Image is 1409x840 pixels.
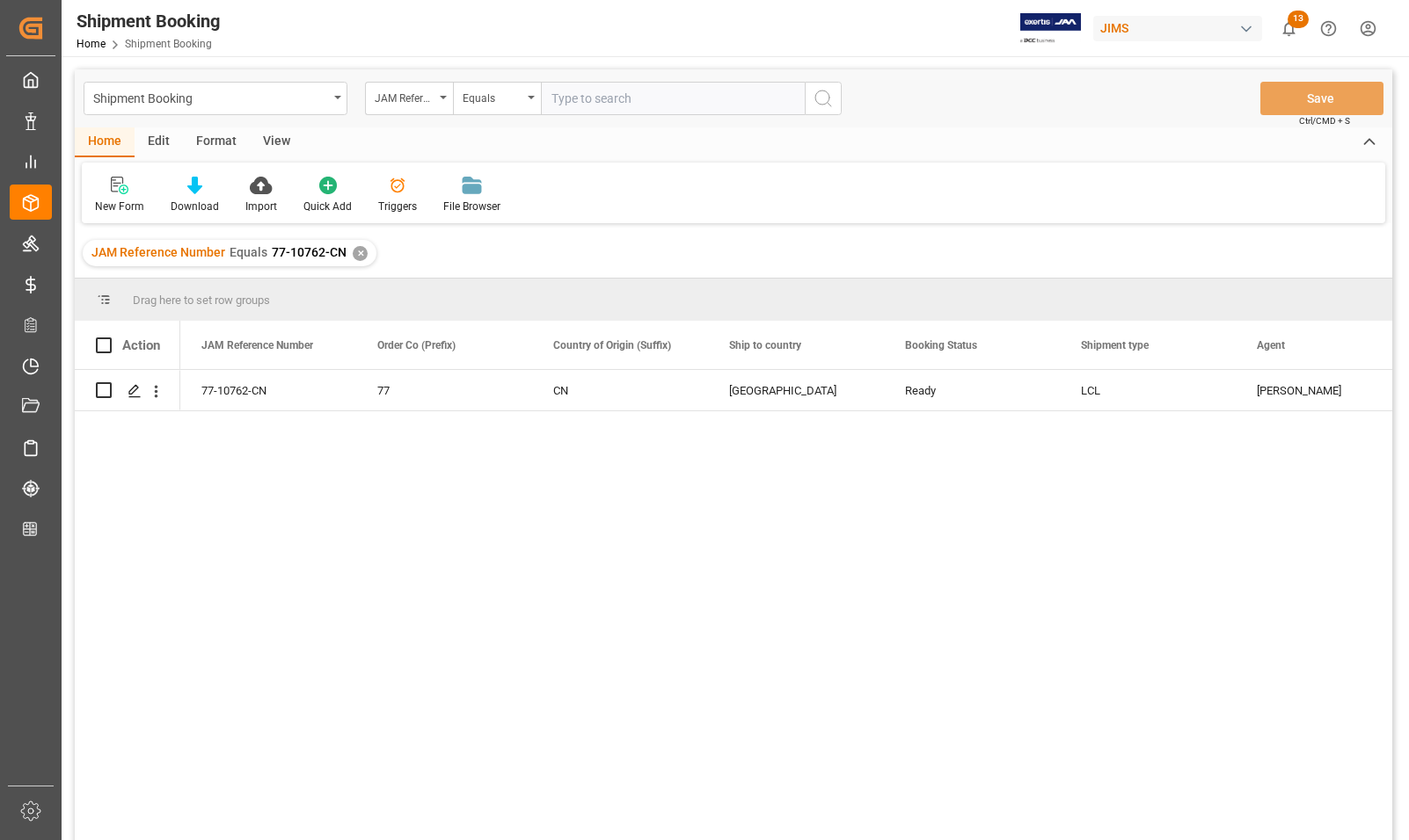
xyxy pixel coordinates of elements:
[245,199,277,214] div: Import
[805,82,842,115] button: search button
[133,293,270,307] span: Drag here to set row groups
[272,245,347,259] span: 77-10762-CN
[1020,13,1081,44] img: Exertis%20JAM%20-%20Email%20Logo.jpg_1722504956.jpg
[1093,16,1262,41] div: JIMS
[1269,9,1309,48] button: show 13 new notifications
[95,199,144,214] div: New Form
[183,127,250,157] div: Format
[1257,339,1285,351] span: Agent
[375,86,434,106] div: JAM Reference Number
[553,371,687,411] div: CN
[1081,371,1215,411] div: LCL
[443,199,500,214] div: File Browser
[91,245,225,259] span: JAM Reference Number
[122,337,160,353] div: Action
[77,38,106,50] a: Home
[250,127,303,157] div: View
[1288,11,1309,28] span: 13
[77,8,220,34] div: Shipment Booking
[378,199,417,214] div: Triggers
[1309,9,1348,48] button: Help Center
[905,371,1039,411] div: Ready
[1260,82,1383,115] button: Save
[453,82,541,115] button: open menu
[353,246,368,261] div: ✕
[377,339,456,351] span: Order Co (Prefix)
[729,339,801,351] span: Ship to country
[171,199,219,214] div: Download
[553,339,671,351] span: Country of Origin (Suffix)
[230,245,267,259] span: Equals
[75,127,135,157] div: Home
[541,82,805,115] input: Type to search
[93,86,328,108] div: Shipment Booking
[463,86,522,106] div: Equals
[905,339,977,351] span: Booking Status
[1081,339,1149,351] span: Shipment type
[377,371,511,411] div: 77
[201,339,313,351] span: JAM Reference Number
[180,370,356,410] div: 77-10762-CN
[1299,114,1350,127] span: Ctrl/CMD + S
[1257,371,1391,411] div: [PERSON_NAME]
[1093,11,1269,45] button: JIMS
[75,370,180,411] div: Press SPACE to select this row.
[303,199,352,214] div: Quick Add
[84,82,347,115] button: open menu
[135,127,183,157] div: Edit
[729,371,863,411] div: [GEOGRAPHIC_DATA]
[365,82,453,115] button: open menu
